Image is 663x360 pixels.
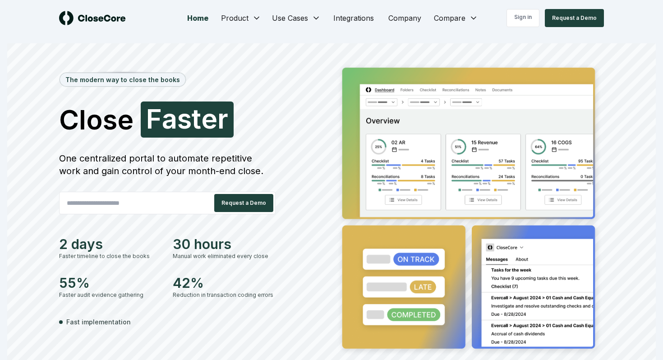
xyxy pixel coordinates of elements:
[60,73,185,86] div: The modern way to close the books
[214,194,273,212] button: Request a Demo
[434,13,465,23] span: Compare
[173,236,276,252] div: 30 hours
[173,275,276,291] div: 42%
[66,317,131,327] span: Fast implementation
[173,291,276,299] div: Reduction in transaction coding errors
[221,13,249,23] span: Product
[428,9,483,27] button: Compare
[59,152,276,177] div: One centralized portal to automate repetitive work and gain control of your month-end close.
[335,61,604,358] img: Jumbotron
[59,11,126,25] img: logo
[545,9,604,27] button: Request a Demo
[267,9,326,27] button: Use Cases
[59,252,162,260] div: Faster timeline to close the books
[146,105,162,132] span: F
[381,9,428,27] a: Company
[506,9,539,27] a: Sign in
[173,252,276,260] div: Manual work eliminated every close
[326,9,381,27] a: Integrations
[177,105,192,132] span: s
[59,236,162,252] div: 2 days
[192,105,201,132] span: t
[59,106,134,133] span: Close
[59,291,162,299] div: Faster audit evidence gathering
[201,105,217,132] span: e
[272,13,308,23] span: Use Cases
[162,105,177,132] span: a
[216,9,267,27] button: Product
[180,9,216,27] a: Home
[59,275,162,291] div: 55%
[217,105,228,132] span: r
